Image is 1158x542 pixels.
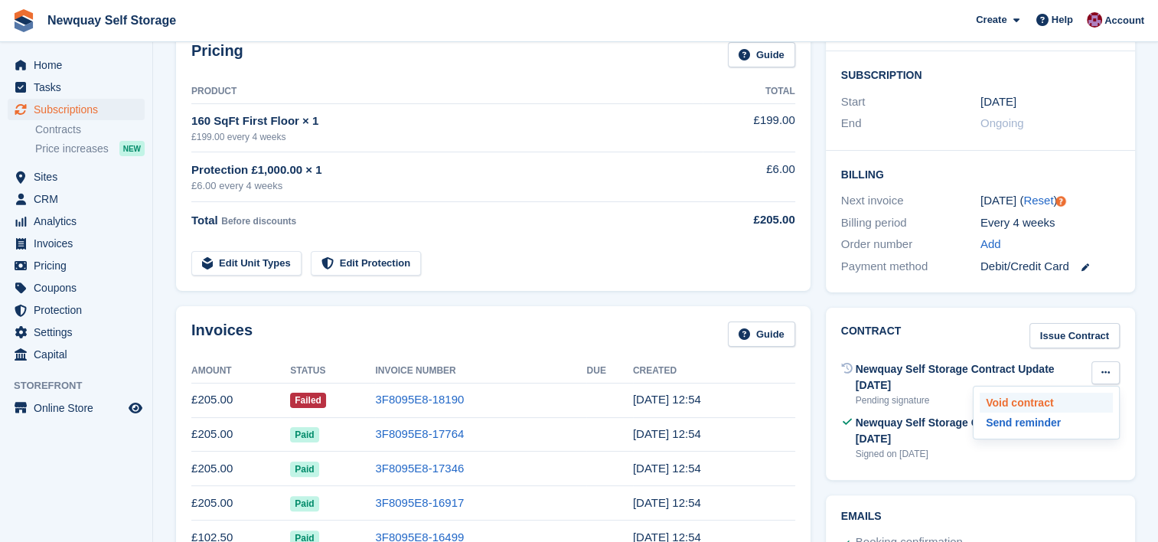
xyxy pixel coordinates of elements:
[34,322,126,343] span: Settings
[35,142,109,156] span: Price increases
[14,378,152,393] span: Storefront
[8,233,145,254] a: menu
[1087,12,1102,28] img: Paul Upson
[290,427,318,442] span: Paid
[633,496,701,509] time: 2025-06-28 11:54:58 UTC
[34,166,126,188] span: Sites
[633,359,795,384] th: Created
[1104,13,1144,28] span: Account
[290,359,375,384] th: Status
[728,322,795,347] a: Guide
[191,130,703,144] div: £199.00 every 4 weeks
[841,511,1120,523] h2: Emails
[980,258,1120,276] div: Debit/Credit Card
[375,359,586,384] th: Invoice Number
[976,12,1006,28] span: Create
[34,299,126,321] span: Protection
[34,344,126,365] span: Capital
[34,211,126,232] span: Analytics
[34,255,126,276] span: Pricing
[841,323,902,348] h2: Contract
[841,236,980,253] div: Order number
[586,359,632,384] th: Due
[633,393,701,406] time: 2025-09-20 11:54:25 UTC
[191,322,253,347] h2: Invoices
[980,214,1120,232] div: Every 4 weeks
[221,216,296,227] span: Before discounts
[34,277,126,299] span: Coupons
[375,462,464,475] a: 3F8095E8-17346
[191,383,290,417] td: £205.00
[8,188,145,210] a: menu
[34,77,126,98] span: Tasks
[841,115,980,132] div: End
[8,166,145,188] a: menu
[35,140,145,157] a: Price increases NEW
[8,277,145,299] a: menu
[8,397,145,419] a: menu
[703,152,795,202] td: £6.00
[8,299,145,321] a: menu
[311,251,421,276] a: Edit Protection
[191,452,290,486] td: £205.00
[1052,12,1073,28] span: Help
[8,211,145,232] a: menu
[841,214,980,232] div: Billing period
[375,496,464,509] a: 3F8095E8-16917
[12,9,35,32] img: stora-icon-8386f47178a22dfd0bd8f6a31ec36ba5ce8667c1dd55bd0f319d3a0aa187defe.svg
[375,393,464,406] a: 3F8095E8-18190
[191,214,218,227] span: Total
[703,211,795,229] div: £205.00
[856,393,1091,407] div: Pending signature
[980,236,1001,253] a: Add
[191,417,290,452] td: £205.00
[34,54,126,76] span: Home
[191,251,302,276] a: Edit Unit Types
[980,413,1113,433] a: Send reminder
[1054,194,1068,208] div: Tooltip anchor
[35,122,145,137] a: Contracts
[191,42,243,67] h2: Pricing
[375,427,464,440] a: 3F8095E8-17764
[191,80,703,104] th: Product
[703,80,795,104] th: Total
[980,116,1024,129] span: Ongoing
[191,113,703,130] div: 160 SqFt First Floor × 1
[633,427,701,440] time: 2025-08-23 11:54:23 UTC
[980,93,1016,111] time: 2025-05-31 00:00:00 UTC
[290,462,318,477] span: Paid
[34,99,126,120] span: Subscriptions
[290,393,326,408] span: Failed
[980,393,1113,413] a: Void contract
[8,344,145,365] a: menu
[841,93,980,111] div: Start
[191,178,703,194] div: £6.00 every 4 weeks
[290,496,318,511] span: Paid
[191,486,290,521] td: £205.00
[191,162,703,179] div: Protection £1,000.00 × 1
[1029,323,1120,348] a: Issue Contract
[191,359,290,384] th: Amount
[841,166,1120,181] h2: Billing
[34,188,126,210] span: CRM
[841,258,980,276] div: Payment method
[34,397,126,419] span: Online Store
[703,103,795,152] td: £199.00
[8,322,145,343] a: menu
[34,233,126,254] span: Invoices
[126,399,145,417] a: Preview store
[633,462,701,475] time: 2025-07-26 11:54:41 UTC
[841,67,1120,82] h2: Subscription
[980,192,1120,210] div: [DATE] ( )
[119,141,145,156] div: NEW
[841,192,980,210] div: Next invoice
[856,361,1091,393] div: Newquay Self Storage Contract Update [DATE]
[8,77,145,98] a: menu
[856,415,1091,447] div: Newquay Self Storage Contract Update [DATE]
[8,255,145,276] a: menu
[1023,194,1053,207] a: Reset
[8,54,145,76] a: menu
[41,8,182,33] a: Newquay Self Storage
